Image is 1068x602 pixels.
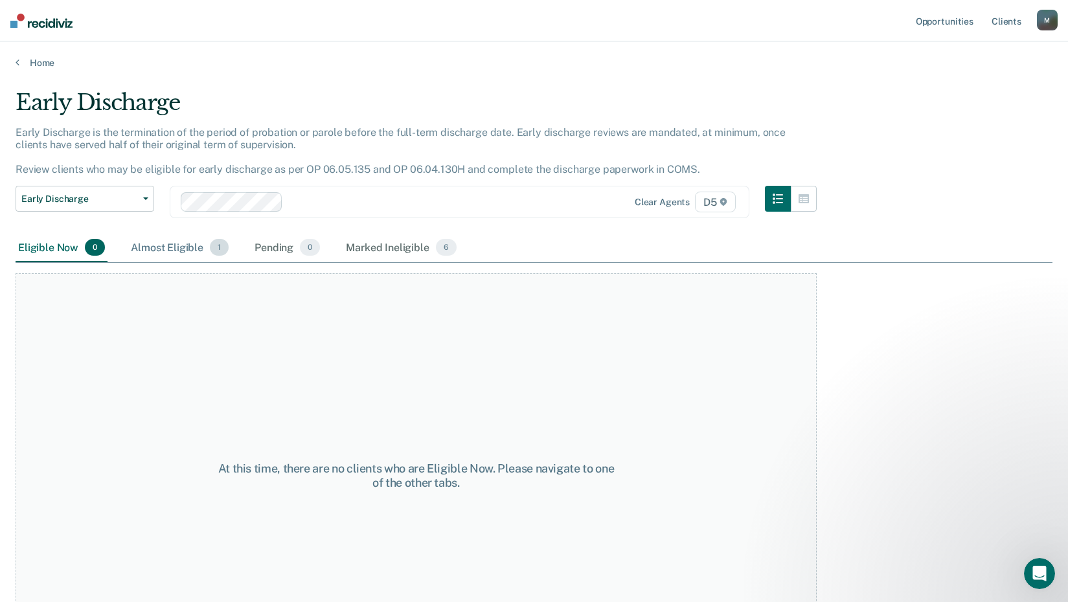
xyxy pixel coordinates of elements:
div: Clear agents [635,197,690,208]
img: Recidiviz [10,14,73,28]
div: Early Discharge [16,89,817,126]
div: Almost Eligible1 [128,234,231,262]
span: 0 [85,239,105,256]
div: Pending0 [252,234,323,262]
p: Early Discharge is the termination of the period of probation or parole before the full-term disc... [16,126,786,176]
div: Eligible Now0 [16,234,108,262]
button: Early Discharge [16,186,154,212]
span: Early Discharge [21,194,138,205]
span: D5 [695,192,736,212]
div: At this time, there are no clients who are Eligible Now. Please navigate to one of the other tabs. [216,462,616,489]
iframe: Intercom live chat [1024,558,1055,589]
span: 1 [210,239,229,256]
span: 6 [436,239,457,256]
button: M [1037,10,1058,30]
span: 0 [300,239,320,256]
a: Home [16,57,1052,69]
div: Marked Ineligible6 [343,234,459,262]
